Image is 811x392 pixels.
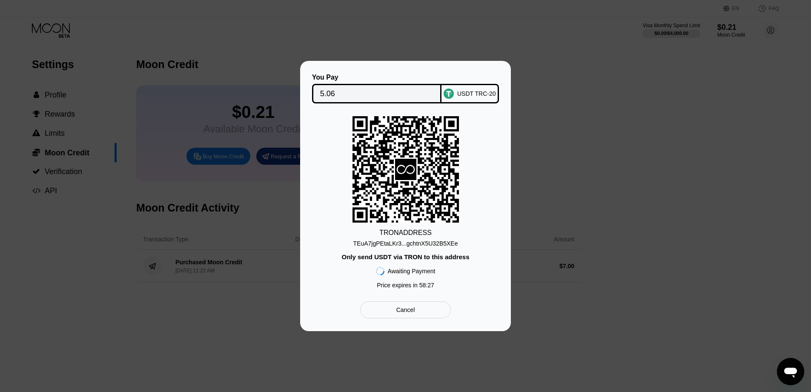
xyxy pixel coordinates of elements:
[313,74,498,103] div: You PayUSDT TRC-20
[777,358,804,385] iframe: Button to launch messaging window
[353,237,458,247] div: TEuA7jgPEtaLKr3...gchtnX5U32B5XEe
[312,74,442,81] div: You Pay
[353,240,458,247] div: TEuA7jgPEtaLKr3...gchtnX5U32B5XEe
[457,90,496,97] div: USDT TRC-20
[377,282,434,289] div: Price expires in
[360,301,451,318] div: Cancel
[419,282,434,289] span: 58 : 27
[388,268,436,275] div: Awaiting Payment
[379,229,432,237] div: TRON ADDRESS
[341,253,469,260] div: Only send USDT via TRON to this address
[396,306,415,314] div: Cancel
